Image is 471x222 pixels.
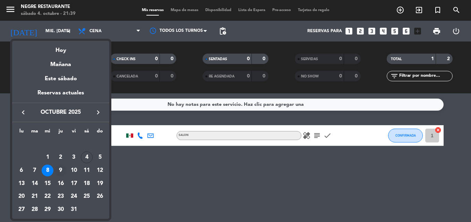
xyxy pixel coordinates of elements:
[94,151,106,163] div: 5
[16,178,27,189] div: 13
[15,138,106,151] td: OCT.
[93,151,106,164] td: 5 de octubre de 2025
[41,203,54,216] td: 29 de octubre de 2025
[12,69,109,89] div: Este sábado
[67,190,80,203] td: 24 de octubre de 2025
[54,127,67,138] th: jueves
[54,177,67,190] td: 16 de octubre de 2025
[93,177,106,190] td: 19 de octubre de 2025
[67,203,80,216] td: 31 de octubre de 2025
[28,164,41,177] td: 7 de octubre de 2025
[42,204,53,215] div: 29
[15,164,28,177] td: 6 de octubre de 2025
[93,164,106,177] td: 12 de octubre de 2025
[54,151,67,164] td: 2 de octubre de 2025
[28,177,41,190] td: 14 de octubre de 2025
[94,178,106,189] div: 19
[41,127,54,138] th: miércoles
[55,165,67,176] div: 9
[55,204,67,215] div: 30
[41,190,54,203] td: 22 de octubre de 2025
[28,190,41,203] td: 21 de octubre de 2025
[55,178,67,189] div: 16
[28,127,41,138] th: martes
[81,178,93,189] div: 18
[15,203,28,216] td: 27 de octubre de 2025
[81,151,93,163] div: 4
[29,108,92,117] span: octubre 2025
[28,203,41,216] td: 28 de octubre de 2025
[55,151,67,163] div: 2
[12,89,109,103] div: Reservas actuales
[41,177,54,190] td: 15 de octubre de 2025
[16,165,27,176] div: 6
[94,191,106,203] div: 26
[80,190,94,203] td: 25 de octubre de 2025
[67,151,80,164] td: 3 de octubre de 2025
[80,164,94,177] td: 11 de octubre de 2025
[15,127,28,138] th: lunes
[42,165,53,176] div: 8
[41,151,54,164] td: 1 de octubre de 2025
[54,190,67,203] td: 23 de octubre de 2025
[67,164,80,177] td: 10 de octubre de 2025
[68,151,80,163] div: 3
[68,178,80,189] div: 17
[94,165,106,176] div: 12
[67,127,80,138] th: viernes
[68,191,80,203] div: 24
[54,203,67,216] td: 30 de octubre de 2025
[16,191,27,203] div: 20
[94,108,102,117] i: keyboard_arrow_right
[81,191,93,203] div: 25
[80,127,94,138] th: sábado
[81,165,93,176] div: 11
[55,191,67,203] div: 23
[12,55,109,69] div: Mañana
[80,177,94,190] td: 18 de octubre de 2025
[15,190,28,203] td: 20 de octubre de 2025
[93,127,106,138] th: domingo
[92,108,104,117] button: keyboard_arrow_right
[29,191,41,203] div: 21
[93,190,106,203] td: 26 de octubre de 2025
[42,178,53,189] div: 15
[54,164,67,177] td: 9 de octubre de 2025
[68,204,80,215] div: 31
[12,41,109,55] div: Hoy
[67,177,80,190] td: 17 de octubre de 2025
[42,151,53,163] div: 1
[19,108,27,117] i: keyboard_arrow_left
[80,151,94,164] td: 4 de octubre de 2025
[16,204,27,215] div: 27
[68,165,80,176] div: 10
[17,108,29,117] button: keyboard_arrow_left
[29,204,41,215] div: 28
[29,178,41,189] div: 14
[41,164,54,177] td: 8 de octubre de 2025
[42,191,53,203] div: 22
[15,177,28,190] td: 13 de octubre de 2025
[29,165,41,176] div: 7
